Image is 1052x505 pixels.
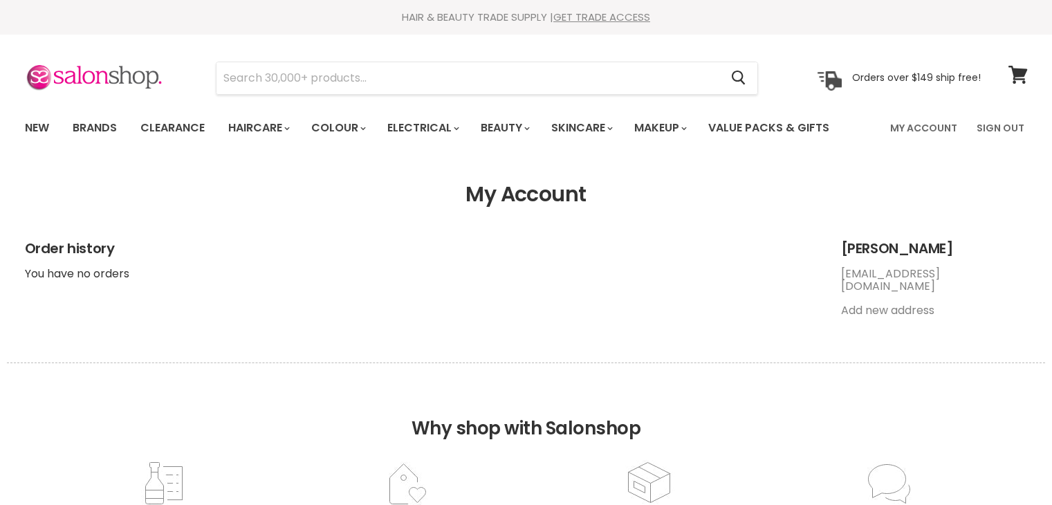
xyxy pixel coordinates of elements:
[130,113,215,143] a: Clearance
[62,113,127,143] a: Brands
[8,108,1045,148] nav: Main
[841,241,1028,257] h2: [PERSON_NAME]
[25,268,813,280] p: You have no orders
[968,113,1033,143] a: Sign Out
[25,241,813,257] h2: Order history
[15,113,59,143] a: New
[882,113,966,143] a: My Account
[301,113,374,143] a: Colour
[721,62,757,94] button: Search
[8,10,1045,24] div: HAIR & BEAUTY TRADE SUPPLY |
[377,113,468,143] a: Electrical
[7,362,1045,460] h2: Why shop with Salonshop
[15,108,861,148] ul: Main menu
[25,183,1028,207] h1: My Account
[216,62,758,95] form: Product
[553,10,650,24] a: GET TRADE ACCESS
[541,113,621,143] a: Skincare
[841,266,940,294] a: [EMAIL_ADDRESS][DOMAIN_NAME]
[852,71,981,84] p: Orders over $149 ship free!
[470,113,538,143] a: Beauty
[218,113,298,143] a: Haircare
[698,113,840,143] a: Value Packs & Gifts
[216,62,721,94] input: Search
[624,113,695,143] a: Makeup
[841,302,934,318] a: Add new address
